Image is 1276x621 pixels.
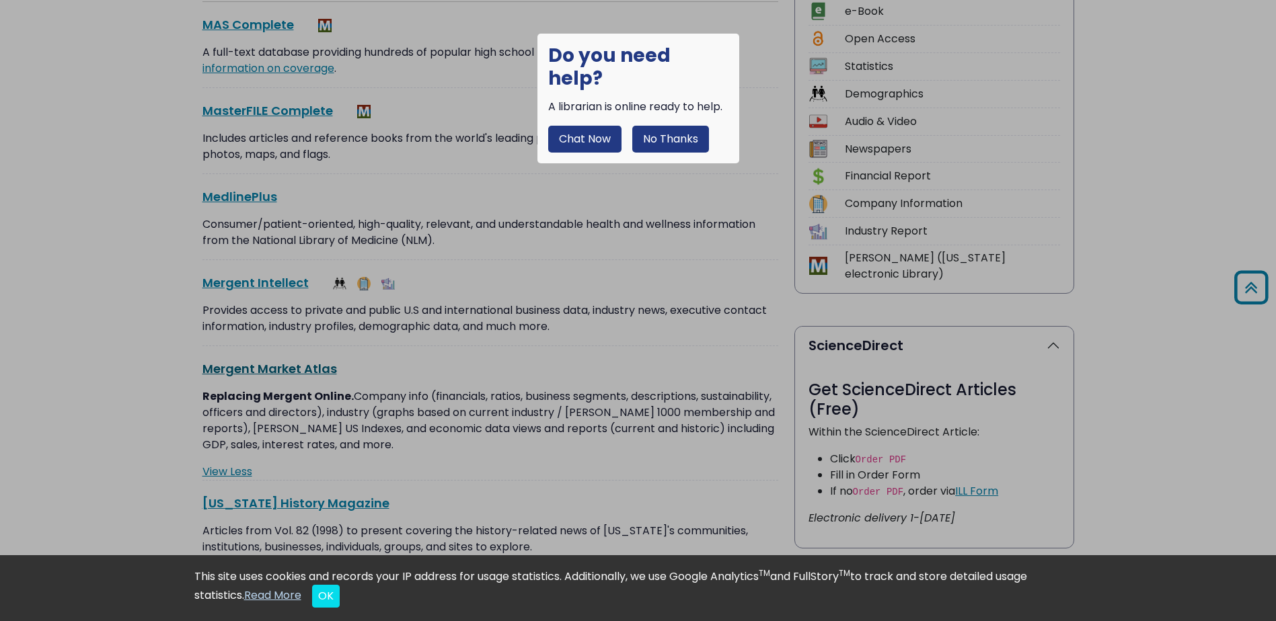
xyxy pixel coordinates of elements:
[312,585,340,608] button: Close
[839,567,850,579] sup: TM
[244,587,301,603] a: Read More
[759,567,770,579] sup: TM
[548,99,728,115] div: A librarian is online ready to help.
[548,126,622,153] button: Chat Now
[632,126,709,153] button: No Thanks
[548,44,728,89] h1: Do you need help?
[194,569,1082,608] div: This site uses cookies and records your IP address for usage statistics. Additionally, we use Goo...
